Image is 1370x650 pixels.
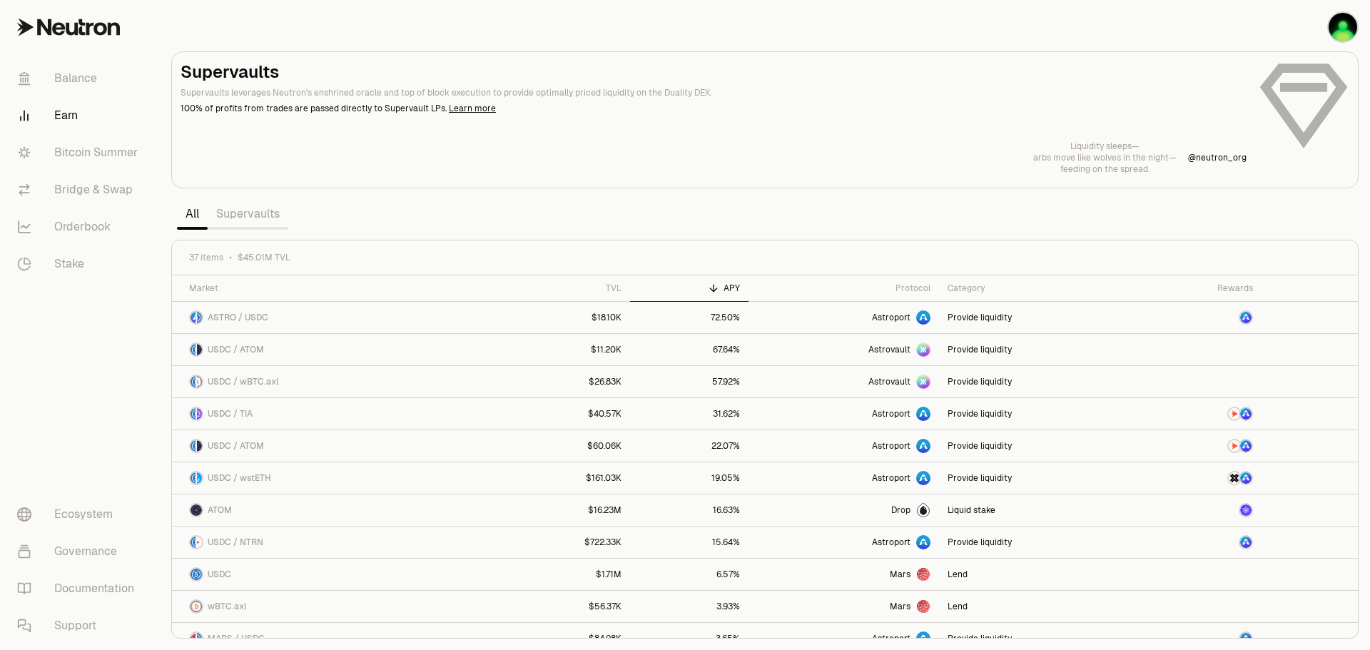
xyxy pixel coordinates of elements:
span: Mars [890,601,910,612]
img: NTRN Logo [1229,440,1240,452]
span: Astroport [872,472,910,484]
span: Mars [890,569,910,580]
span: MARS / USDC [208,633,265,644]
a: $26.83K [494,366,630,397]
img: wBTC.axl Logo [191,601,202,612]
a: wBTC.axl LogowBTC.axl [172,591,494,622]
a: Mars [749,559,939,590]
div: Market [189,283,486,294]
a: All [177,200,208,228]
span: ASTRO / USDC [208,312,268,323]
img: Ingo [1329,13,1357,41]
span: Astroport [872,312,910,323]
img: USDC Logo [197,312,202,323]
a: USDC LogoTIA LogoUSDC / TIA [172,398,494,430]
a: Lend [939,591,1135,622]
a: 16.63% [630,494,749,526]
img: ASTRO Logo [1240,440,1252,452]
a: NTRN LogoASTRO Logo [1135,430,1262,462]
a: @neutron_org [1188,152,1247,163]
img: USDC Logo [191,440,196,452]
img: USDC Logo [191,472,196,484]
a: $56.37K [494,591,630,622]
img: ASTRO Logo [1240,312,1252,323]
img: USDC Logo [191,344,196,355]
a: Mars [749,591,939,622]
img: USDC Logo [191,537,196,548]
img: ASTRO Logo [1240,472,1252,484]
a: Liquidity sleeps—arbs move like wolves in the night—feeding on the spread. [1033,141,1177,175]
img: NTRN Logo [1229,408,1240,420]
img: ATOM Logo [191,504,202,516]
a: Provide liquidity [939,430,1135,462]
a: Supervaults [208,200,288,228]
a: Provide liquidity [939,398,1135,430]
a: Balance [6,60,154,97]
a: AXL LogoASTRO Logo [1135,462,1262,494]
span: USDC [208,569,231,580]
a: Astrovault [749,334,939,365]
a: USDC LogoUSDC [172,559,494,590]
span: USDC / NTRN [208,537,263,548]
p: 100% of profits from trades are passed directly to Supervault LPs. [181,102,1247,115]
p: arbs move like wolves in the night— [1033,152,1177,163]
div: Rewards [1143,283,1253,294]
a: Provide liquidity [939,527,1135,558]
a: 22.07% [630,430,749,462]
a: 67.64% [630,334,749,365]
span: wBTC.axl [208,601,246,612]
span: USDC / wstETH [208,472,271,484]
a: Provide liquidity [939,334,1135,365]
a: Stake [6,245,154,283]
span: Astroport [872,440,910,452]
a: Astroport [749,527,939,558]
a: 3.93% [630,591,749,622]
a: $40.57K [494,398,630,430]
img: AXL Logo [1229,472,1240,484]
a: NTRN LogoASTRO Logo [1135,398,1262,430]
span: USDC / TIA [208,408,253,420]
img: TIA Logo [197,408,202,420]
a: $11.20K [494,334,630,365]
img: USDC Logo [191,569,202,580]
a: ASTRO Logo [1135,527,1262,558]
img: USDC Logo [191,408,196,420]
a: Earn [6,97,154,134]
a: Learn more [449,103,496,114]
a: 72.50% [630,302,749,333]
span: 37 items [189,252,223,263]
span: Astroport [872,633,910,644]
a: USDC LogoNTRN LogoUSDC / NTRN [172,527,494,558]
img: wstETH Logo [197,472,202,484]
a: Drop [749,494,939,526]
p: Supervaults leverages Neutron's enshrined oracle and top of block execution to provide optimally ... [181,86,1247,99]
span: $45.01M TVL [238,252,290,263]
a: $18.10K [494,302,630,333]
img: ASTRO Logo [1240,633,1252,644]
a: $161.03K [494,462,630,494]
a: Orderbook [6,208,154,245]
div: TVL [503,283,621,294]
h2: Supervaults [181,61,1247,83]
img: ATOM Logo [197,344,202,355]
img: ASTRO Logo [1240,537,1252,548]
a: Provide liquidity [939,462,1135,494]
a: dATOM Logo [1135,494,1262,526]
div: Category [948,283,1126,294]
span: Drop [891,504,910,516]
a: ASTRO LogoUSDC LogoASTRO / USDC [172,302,494,333]
div: Protocol [757,283,930,294]
a: Bitcoin Summer [6,134,154,171]
img: ASTRO Logo [1240,408,1252,420]
a: 6.57% [630,559,749,590]
a: 15.64% [630,527,749,558]
a: USDC LogoATOM LogoUSDC / ATOM [172,430,494,462]
a: Provide liquidity [939,302,1135,333]
a: Documentation [6,570,154,607]
span: Astrovault [868,344,910,355]
a: Provide liquidity [939,366,1135,397]
img: USDC Logo [191,376,196,387]
img: USDC Logo [197,633,202,644]
a: USDC LogowstETH LogoUSDC / wstETH [172,462,494,494]
span: USDC / ATOM [208,440,264,452]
